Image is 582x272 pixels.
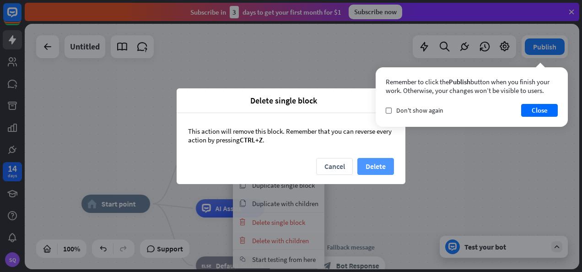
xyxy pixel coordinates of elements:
[240,136,263,144] span: CTRL+Z
[521,104,558,117] button: Close
[396,106,443,114] span: Don't show again
[316,158,353,175] button: Cancel
[7,4,35,31] button: Open LiveChat chat widget
[183,95,383,106] span: Delete single block
[357,158,394,175] button: Delete
[177,113,405,158] div: This action will remove this block. Remember that you can reverse every action by pressing .
[386,77,558,95] div: Remember to click the button when you finish your work. Otherwise, your changes won’t be visible ...
[449,77,470,86] span: Publish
